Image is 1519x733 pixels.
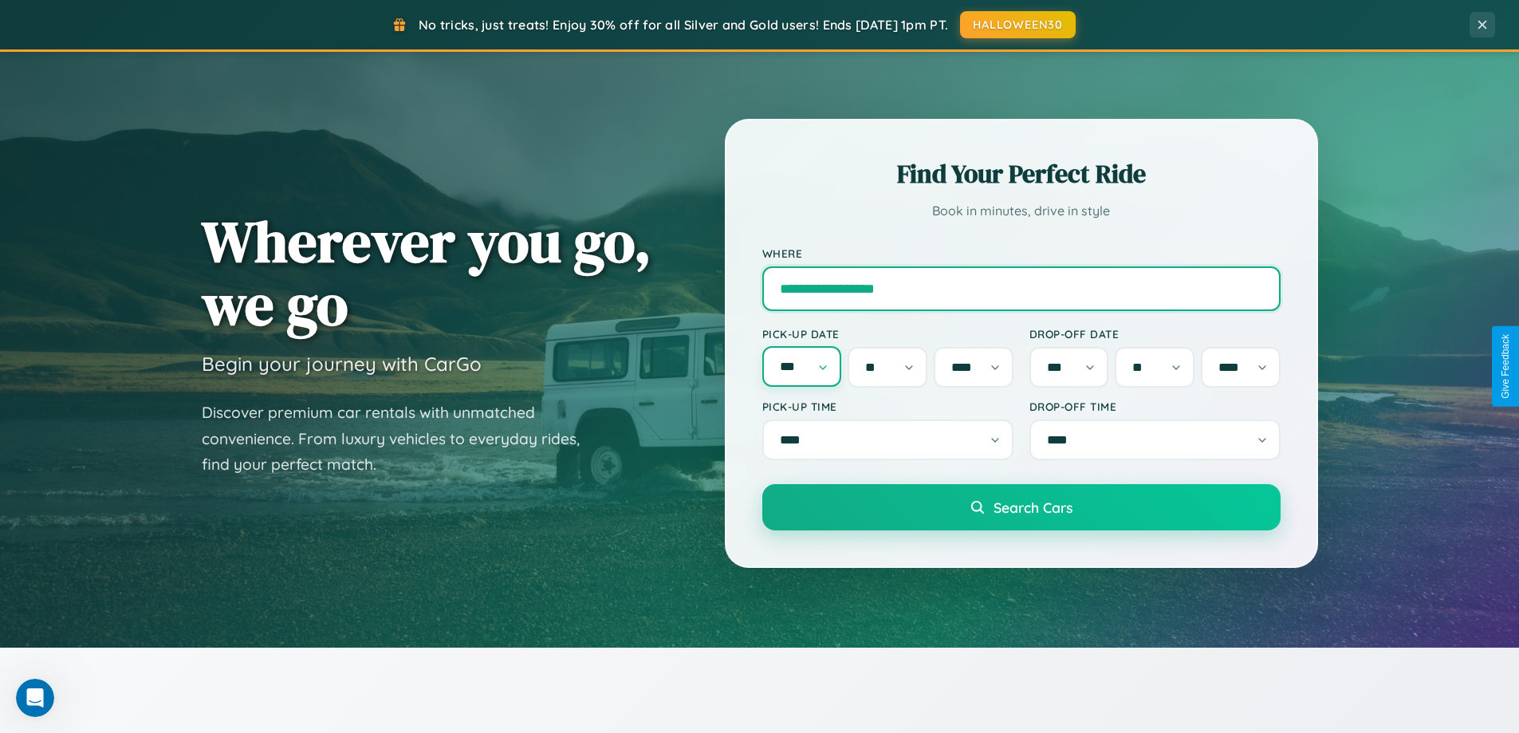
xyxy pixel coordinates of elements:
[994,499,1072,516] span: Search Cars
[762,156,1281,191] h2: Find Your Perfect Ride
[960,11,1076,38] button: HALLOWEEN30
[762,246,1281,260] label: Where
[202,352,482,376] h3: Begin your journey with CarGo
[762,400,1013,413] label: Pick-up Time
[762,327,1013,341] label: Pick-up Date
[419,17,948,33] span: No tricks, just treats! Enjoy 30% off for all Silver and Gold users! Ends [DATE] 1pm PT.
[202,210,651,336] h1: Wherever you go, we go
[762,199,1281,223] p: Book in minutes, drive in style
[16,679,54,717] iframe: Intercom live chat
[1029,327,1281,341] label: Drop-off Date
[1029,400,1281,413] label: Drop-off Time
[762,484,1281,530] button: Search Cars
[1500,334,1511,399] div: Give Feedback
[202,400,600,478] p: Discover premium car rentals with unmatched convenience. From luxury vehicles to everyday rides, ...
